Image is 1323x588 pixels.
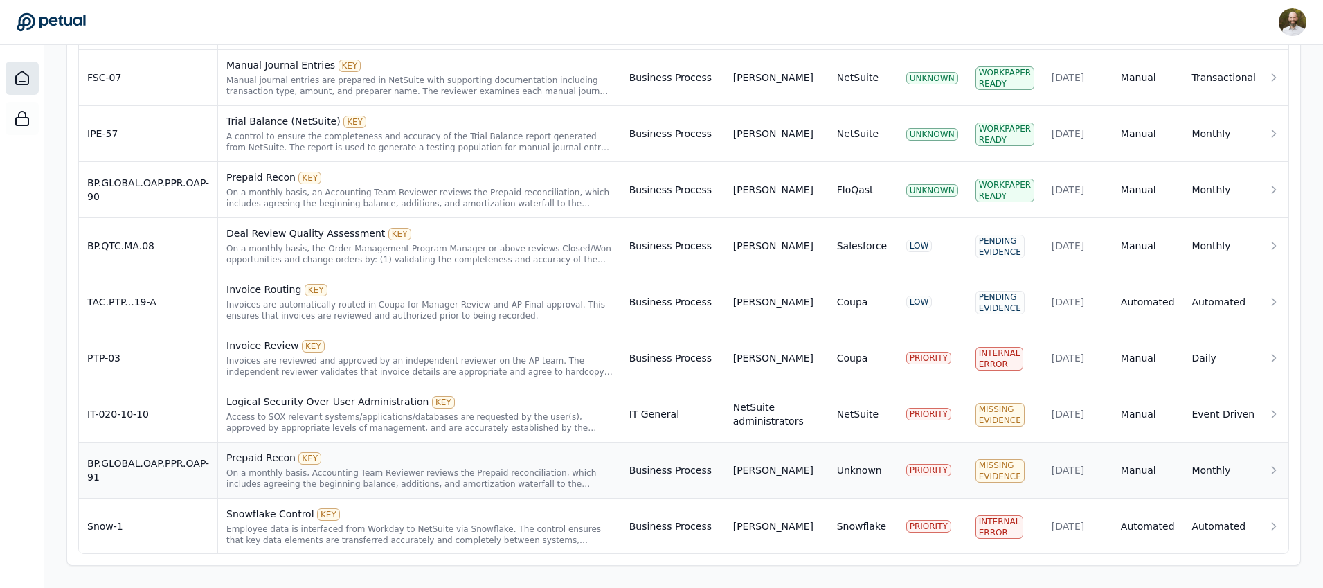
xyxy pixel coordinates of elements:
div: Internal Error [975,347,1024,371]
div: KEY [343,116,366,128]
a: Dashboard [6,62,39,95]
td: IPE-57 [79,106,218,162]
div: NetSuite administrators [733,400,820,428]
td: Business Process [621,106,725,162]
div: [DATE] [1052,295,1104,309]
div: Prepaid Recon [226,170,613,184]
div: Invoice Routing [226,283,613,296]
div: Access to SOX relevant systems/applications/databases are requested by the user(s), approved by a... [226,411,613,434]
td: Business Process [621,330,725,386]
div: Pending Evidence [975,291,1025,314]
td: Manual [1113,330,1184,386]
td: Manual [1113,218,1184,274]
td: Business Process [621,218,725,274]
td: IT General [621,386,725,443]
td: Monthly [1183,443,1264,499]
td: Automated [1183,499,1264,555]
div: Logical Security Over User Administration [226,395,613,409]
div: Snowflake [837,519,886,533]
div: [PERSON_NAME] [733,351,813,365]
div: On a monthly basis, the Order Management Program Manager or above reviews Closed/Won opportunitie... [226,243,613,265]
div: Coupa [837,351,868,365]
td: Daily [1183,330,1264,386]
div: [DATE] [1052,127,1104,141]
div: KEY [298,172,321,184]
td: Business Process [621,50,725,106]
div: On a monthly basis, Accounting Team Reviewer reviews the Prepaid reconciliation, which includes a... [226,467,613,490]
div: Pending Evidence [975,235,1025,258]
div: LOW [906,240,933,252]
div: PRIORITY [906,352,951,364]
div: Invoices are reviewed and approved by an independent reviewer on the AP team. The independent rev... [226,355,613,377]
div: [DATE] [1052,71,1104,84]
div: KEY [339,60,361,72]
div: [PERSON_NAME] [733,519,813,533]
td: BP.QTC.MA.08 [79,218,218,274]
div: UNKNOWN [906,128,958,141]
td: Business Process [621,274,725,330]
td: Transactional [1183,50,1264,106]
div: Workpaper Ready [975,123,1034,146]
div: Snowflake Control [226,507,613,521]
td: Snow-1 [79,499,218,555]
div: Workpaper Ready [975,66,1034,90]
td: FSC-07 [79,50,218,106]
td: BP.GLOBAL.OAP.PPR.OAP-91 [79,443,218,499]
div: [DATE] [1052,239,1104,253]
div: PRIORITY [906,464,951,476]
div: KEY [298,452,321,465]
div: LOW [906,296,933,308]
div: A control to ensure the completeness and accuracy of the Trial Balance report generated from NetS... [226,131,613,153]
div: Prepaid Recon [226,451,613,465]
div: [PERSON_NAME] [733,463,813,477]
div: Missing Evidence [975,459,1025,483]
div: [PERSON_NAME] [733,71,813,84]
td: Business Process [621,443,725,499]
div: KEY [317,508,340,521]
div: [DATE] [1052,519,1104,533]
td: PTP-03 [79,330,218,386]
div: Trial Balance (NetSuite) [226,114,613,128]
div: NetSuite [837,407,879,421]
div: Deal Review Quality Assessment [226,226,613,240]
td: TAC.PTP...19-A [79,274,218,330]
td: Automated [1113,274,1184,330]
td: Manual [1113,162,1184,218]
td: Monthly [1183,106,1264,162]
a: Go to Dashboard [17,12,86,32]
div: Coupa [837,295,868,309]
div: Employee data is interfaced from Workday to NetSuite via Snowflake. The control ensures that key ... [226,524,613,546]
div: [PERSON_NAME] [733,239,813,253]
div: KEY [305,284,327,296]
td: Business Process [621,162,725,218]
td: Manual [1113,386,1184,443]
div: Invoices are automatically routed in Coupa for Manager Review and AP Final approval. This ensures... [226,299,613,321]
td: Automated [1183,274,1264,330]
td: BP.GLOBAL.OAP.PPR.OAP-90 [79,162,218,218]
div: UNKNOWN [906,184,958,197]
a: SOC [6,102,39,135]
td: Monthly [1183,162,1264,218]
div: PRIORITY [906,520,951,533]
div: NetSuite [837,71,879,84]
td: Monthly [1183,218,1264,274]
div: [PERSON_NAME] [733,127,813,141]
div: Manual journal entries are prepared in NetSuite with supporting documentation including transacti... [226,75,613,97]
div: KEY [432,396,455,409]
div: KEY [388,228,411,240]
td: Business Process [621,499,725,555]
div: NetSuite [837,127,879,141]
div: KEY [302,340,325,353]
div: [DATE] [1052,407,1104,421]
td: Event Driven [1183,386,1264,443]
div: [DATE] [1052,463,1104,477]
div: [PERSON_NAME] [733,295,813,309]
div: Salesforce [837,239,888,253]
img: David Coulombe [1279,8,1306,36]
div: [DATE] [1052,183,1104,197]
td: Automated [1113,499,1184,555]
div: On a monthly basis, an Accounting Team Reviewer reviews the Prepaid reconciliation, which include... [226,187,613,209]
div: [PERSON_NAME] [733,183,813,197]
div: Internal Error [975,515,1024,539]
div: PRIORITY [906,408,951,420]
